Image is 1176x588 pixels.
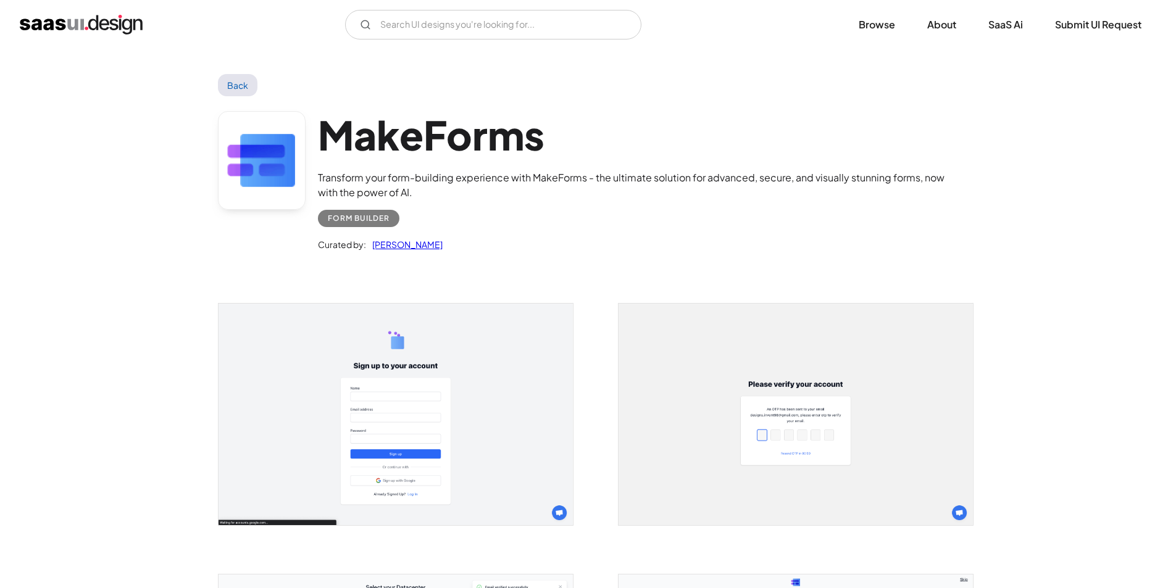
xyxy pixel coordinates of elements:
img: 645793c5ab76e9dd89ea8d03_MakeForms%20Verify%20Account%20Screen.png [619,304,973,525]
a: Submit UI Request [1040,11,1156,38]
a: [PERSON_NAME] [366,237,443,252]
a: Back [218,74,258,96]
h1: MakeForms [318,111,959,159]
input: Search UI designs you're looking for... [345,10,641,39]
a: open lightbox [619,304,973,525]
div: Curated by: [318,237,366,252]
a: open lightbox [219,304,573,525]
div: Transform your form-building experience with MakeForms - the ultimate solution for advanced, secu... [318,170,959,200]
a: SaaS Ai [974,11,1038,38]
a: About [912,11,971,38]
a: Browse [844,11,910,38]
div: Form Builder [328,211,390,226]
form: Email Form [345,10,641,39]
a: home [20,15,143,35]
img: 645793c0b11baa1372679a73_MakeForms%20Signup%20Screen.png [219,304,573,525]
